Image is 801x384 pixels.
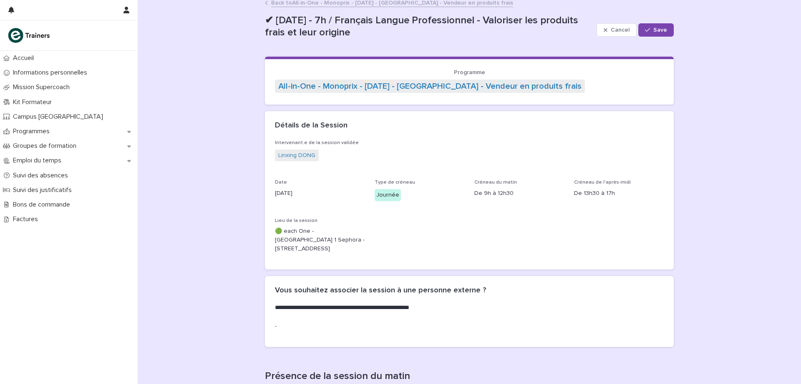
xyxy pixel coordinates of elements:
span: Programme [454,70,485,75]
h1: Présence de la session du matin [265,370,674,382]
p: - [275,322,398,331]
span: Cancel [611,27,630,33]
p: Accueil [10,54,40,62]
button: Cancel [597,23,637,37]
span: Intervenant.e de la session validée [275,140,359,145]
p: ✔ [DATE] - 7h / Français Langue Professionnel - Valoriser les produits frais et leur origine [265,15,593,39]
span: Créneau du matin [474,180,517,185]
p: Groupes de formation [10,142,83,150]
p: Suivi des justificatifs [10,186,78,194]
a: All-in-One - Monoprix - [DATE] - [GEOGRAPHIC_DATA] - Vendeur en produits frais [278,81,582,91]
p: [DATE] [275,189,365,198]
a: Linxing DONG [278,151,315,160]
img: K0CqGN7SDeD6s4JG8KQk [7,27,53,44]
h2: Vous souhaitez associer la session à une personne externe ? [275,286,486,295]
p: Suivi des absences [10,172,75,180]
span: Type de créneau [375,180,415,185]
span: Date [275,180,287,185]
p: Mission Supercoach [10,83,76,91]
p: Campus [GEOGRAPHIC_DATA] [10,113,110,121]
span: Lieu de la session [275,218,317,223]
p: Kit Formateur [10,98,58,106]
p: Emploi du temps [10,157,68,165]
p: De 13h30 à 17h [574,189,664,198]
p: De 9h à 12h30 [474,189,564,198]
p: 🟢 each One - [GEOGRAPHIC_DATA] 1 Sephora - [STREET_ADDRESS] [275,227,365,253]
span: Save [653,27,667,33]
p: Bons de commande [10,201,77,209]
h2: Détails de la Session [275,121,348,130]
div: Journée [375,189,401,201]
span: Créneau de l'après-midi [574,180,631,185]
p: Programmes [10,127,56,135]
p: Factures [10,215,45,223]
button: Save [638,23,674,37]
p: Informations personnelles [10,69,94,77]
